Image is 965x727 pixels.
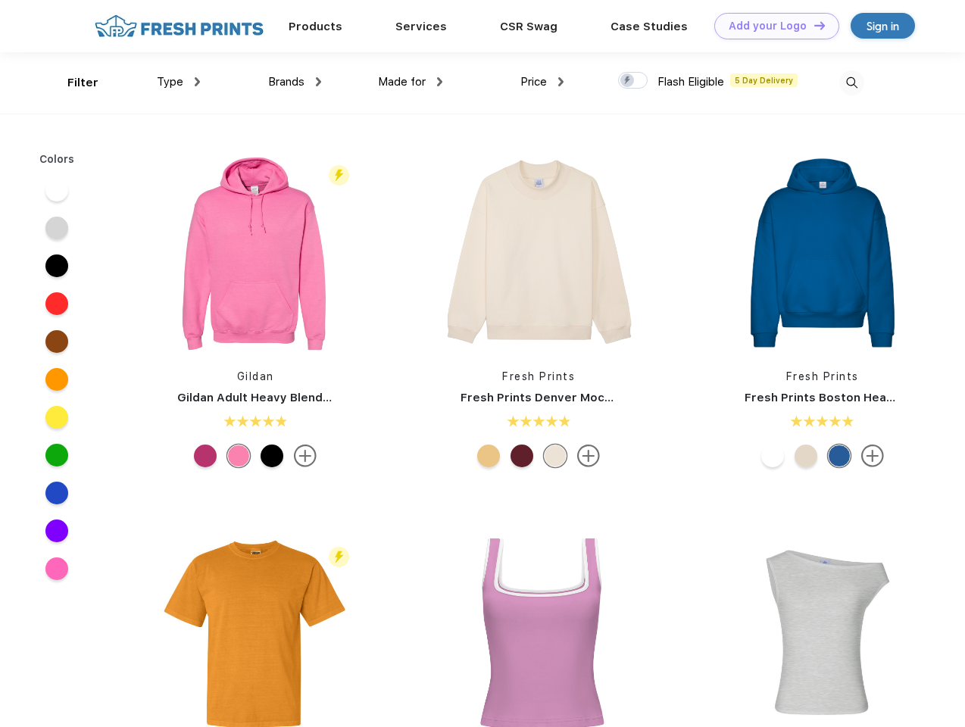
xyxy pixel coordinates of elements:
[268,75,304,89] span: Brands
[194,445,217,467] div: Heliconia
[294,445,317,467] img: more.svg
[329,165,349,186] img: flash_active_toggle.svg
[520,75,547,89] span: Price
[544,445,567,467] div: Buttermilk
[722,152,923,354] img: func=resize&h=266
[437,77,442,86] img: dropdown.png
[786,370,859,382] a: Fresh Prints
[237,370,274,382] a: Gildan
[316,77,321,86] img: dropdown.png
[261,445,283,467] div: Black
[90,13,268,39] img: fo%20logo%202.webp
[195,77,200,86] img: dropdown.png
[558,77,564,86] img: dropdown.png
[761,445,784,467] div: White
[329,547,349,567] img: flash_active_toggle.svg
[729,20,807,33] div: Add your Logo
[289,20,342,33] a: Products
[657,75,724,89] span: Flash Eligible
[155,152,356,354] img: func=resize&h=266
[828,445,851,467] div: Royal Blue
[861,445,884,467] img: more.svg
[227,445,250,467] div: Azalea
[511,445,533,467] div: Crimson Red
[502,370,575,382] a: Fresh Prints
[28,151,86,167] div: Colors
[461,391,789,404] a: Fresh Prints Denver Mock Neck Heavyweight Sweatshirt
[157,75,183,89] span: Type
[730,73,798,87] span: 5 Day Delivery
[814,21,825,30] img: DT
[438,152,639,354] img: func=resize&h=266
[839,70,864,95] img: desktop_search.svg
[378,75,426,89] span: Made for
[867,17,899,35] div: Sign in
[795,445,817,467] div: Sand
[477,445,500,467] div: Bahama Yellow
[851,13,915,39] a: Sign in
[67,74,98,92] div: Filter
[577,445,600,467] img: more.svg
[177,391,508,404] a: Gildan Adult Heavy Blend 8 Oz. 50/50 Hooded Sweatshirt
